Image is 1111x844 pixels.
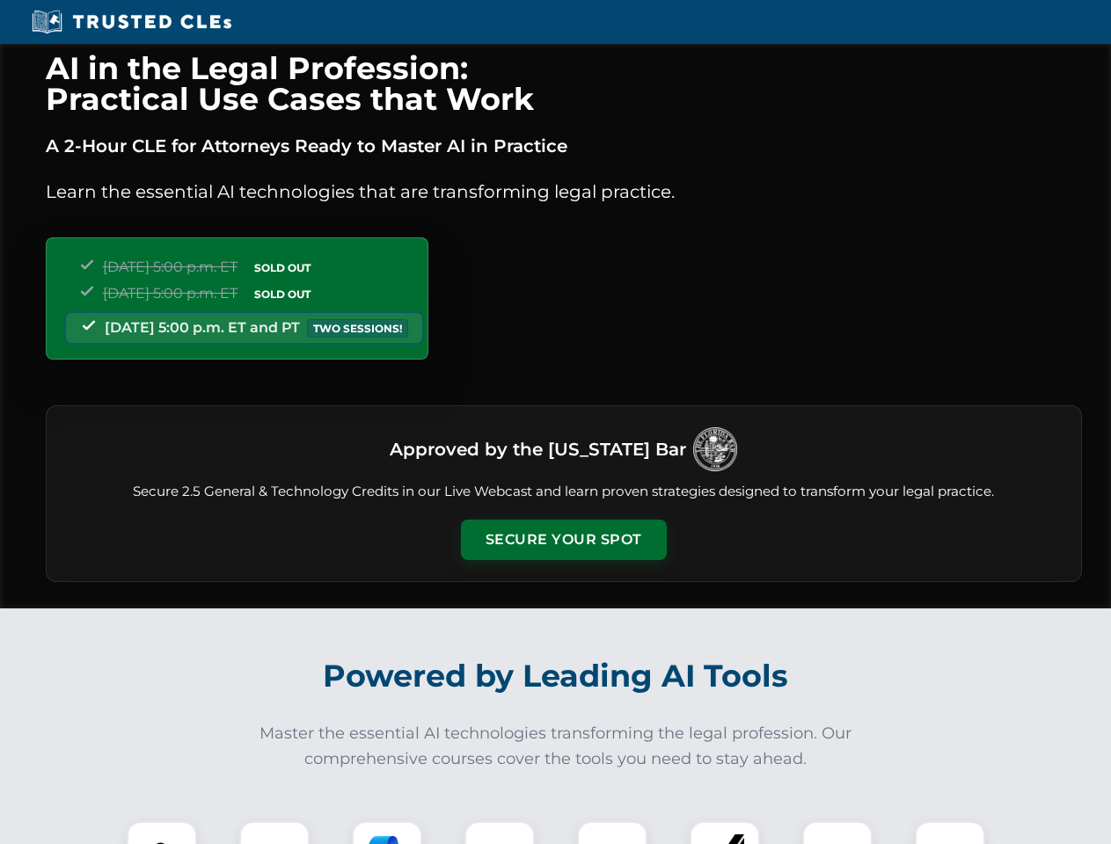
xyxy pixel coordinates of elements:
p: Learn the essential AI technologies that are transforming legal practice. [46,178,1082,206]
h3: Approved by the [US_STATE] Bar [390,433,686,465]
h2: Powered by Leading AI Tools [69,645,1043,707]
p: Secure 2.5 General & Technology Credits in our Live Webcast and learn proven strategies designed ... [68,482,1060,502]
span: SOLD OUT [248,258,317,277]
span: [DATE] 5:00 p.m. ET [103,285,238,302]
span: SOLD OUT [248,285,317,303]
p: Master the essential AI technologies transforming the legal profession. Our comprehensive courses... [248,721,864,772]
img: Logo [693,427,737,471]
p: A 2-Hour CLE for Attorneys Ready to Master AI in Practice [46,132,1082,160]
span: [DATE] 5:00 p.m. ET [103,258,238,275]
img: Trusted CLEs [26,9,237,35]
h1: AI in the Legal Profession: Practical Use Cases that Work [46,53,1082,114]
button: Secure Your Spot [461,520,667,560]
